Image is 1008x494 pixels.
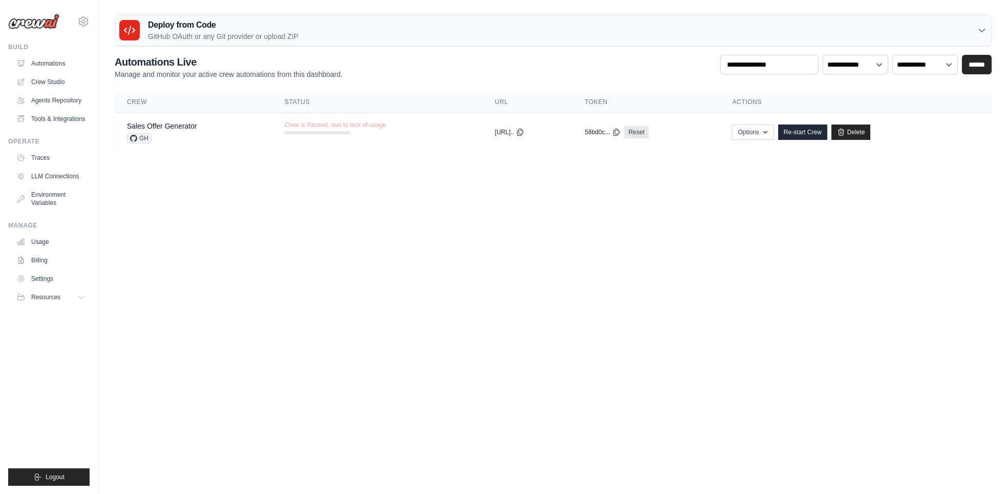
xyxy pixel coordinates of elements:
a: Environment Variables [12,187,90,211]
a: Re-start Crew [778,125,827,140]
button: Options [732,125,774,140]
h3: Deploy from Code [148,19,298,31]
p: GitHub OAuth or any Git provider or upload ZIP [148,31,298,42]
th: Status [272,92,483,113]
span: Crew is Paused, due to lack of usage [285,121,386,129]
th: Token [572,92,720,113]
a: LLM Connections [12,168,90,184]
a: Crew Studio [12,74,90,90]
span: Logout [46,473,65,481]
button: Logout [8,468,90,486]
div: Build [8,43,90,51]
a: Agents Repository [12,92,90,109]
a: Settings [12,271,90,287]
th: Crew [115,92,272,113]
span: Resources [31,293,60,301]
button: Resources [12,289,90,305]
th: URL [483,92,573,113]
a: Tools & Integrations [12,111,90,127]
a: Sales Offer Generator [127,122,197,130]
div: Manage [8,221,90,230]
a: Billing [12,252,90,269]
a: Reset [625,126,649,138]
a: Usage [12,234,90,250]
p: Manage and monitor your active crew automations from this dashboard. [115,69,342,79]
a: Traces [12,150,90,166]
a: Automations [12,55,90,72]
a: Delete [831,125,871,140]
h2: Automations Live [115,55,342,69]
span: GH [127,133,152,143]
img: Logo [8,14,59,29]
div: Operate [8,137,90,146]
th: Actions [720,92,992,113]
button: 58bd0c... [585,128,620,136]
